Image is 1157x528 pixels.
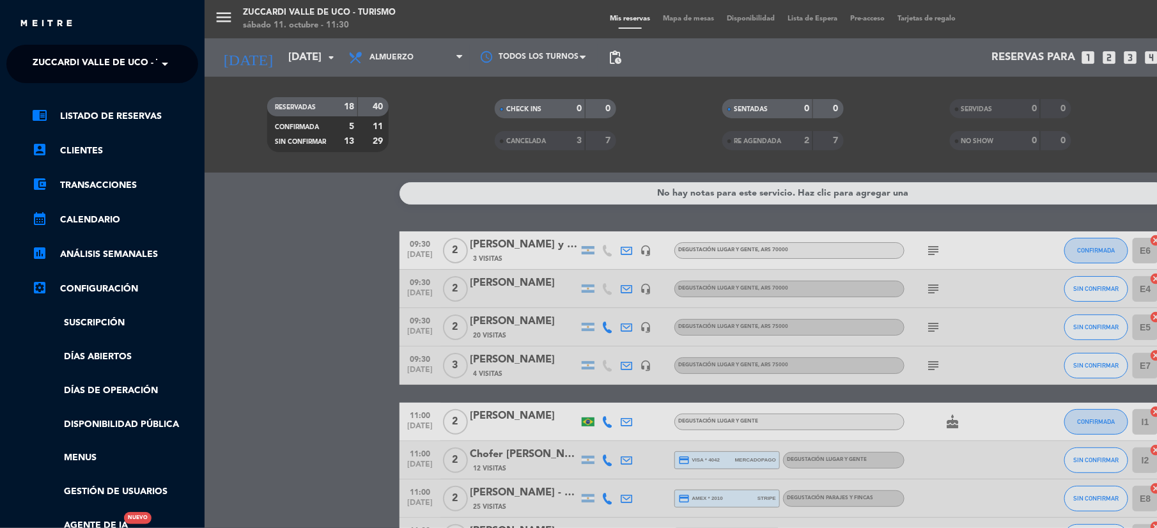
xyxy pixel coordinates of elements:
[32,384,198,398] a: Días de Operación
[33,50,197,77] span: Zuccardi Valle de Uco - Turismo
[32,417,198,432] a: Disponibilidad pública
[32,109,198,124] a: chrome_reader_modeListado de Reservas
[32,281,198,297] a: Configuración
[32,245,47,261] i: assessment
[32,316,198,330] a: Suscripción
[32,143,198,159] a: account_boxClientes
[32,107,47,123] i: chrome_reader_mode
[124,512,151,524] div: Nuevo
[19,19,74,29] img: MEITRE
[32,142,47,157] i: account_box
[32,280,47,295] i: settings_applications
[32,176,47,192] i: account_balance_wallet
[32,451,198,465] a: Menus
[32,212,198,228] a: calendar_monthCalendario
[32,247,198,262] a: assessmentANÁLISIS SEMANALES
[32,485,198,499] a: Gestión de usuarios
[32,178,198,193] a: account_balance_walletTransacciones
[32,211,47,226] i: calendar_month
[32,350,198,364] a: Días abiertos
